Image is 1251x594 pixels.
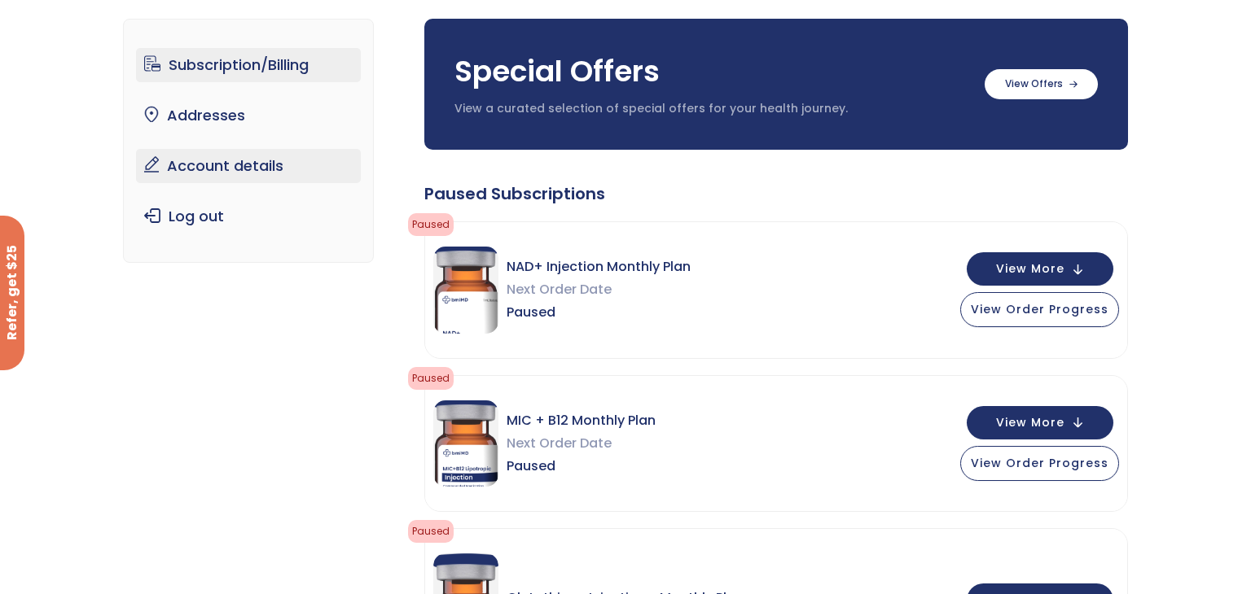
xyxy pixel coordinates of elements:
a: Log out [136,199,362,234]
h3: Special Offers [454,51,968,92]
nav: Account pages [123,19,375,263]
button: View More [967,406,1113,439]
span: Next Order Date [507,278,691,301]
button: View Order Progress [960,292,1119,327]
img: MIC + B12 Monthly Plan [433,400,498,487]
span: Paused [507,301,691,324]
span: MIC + B12 Monthly Plan [507,409,656,432]
img: NAD Injection [433,247,498,334]
span: View Order Progress [971,301,1108,317]
a: Account details [136,149,362,183]
span: View Order Progress [971,455,1108,471]
span: Paused [408,367,454,390]
span: Paused [408,213,454,236]
div: Paused Subscriptions [424,182,1128,205]
span: Paused [408,520,454,543]
span: Paused [507,455,656,478]
span: View More [996,264,1064,274]
span: NAD+ Injection Monthly Plan [507,256,691,278]
p: View a curated selection of special offers for your health journey. [454,101,968,117]
a: Addresses [136,98,362,133]
button: View Order Progress [960,446,1119,481]
button: View More [967,252,1113,286]
span: Next Order Date [507,432,656,455]
span: View More [996,417,1064,428]
a: Subscription/Billing [136,48,362,82]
